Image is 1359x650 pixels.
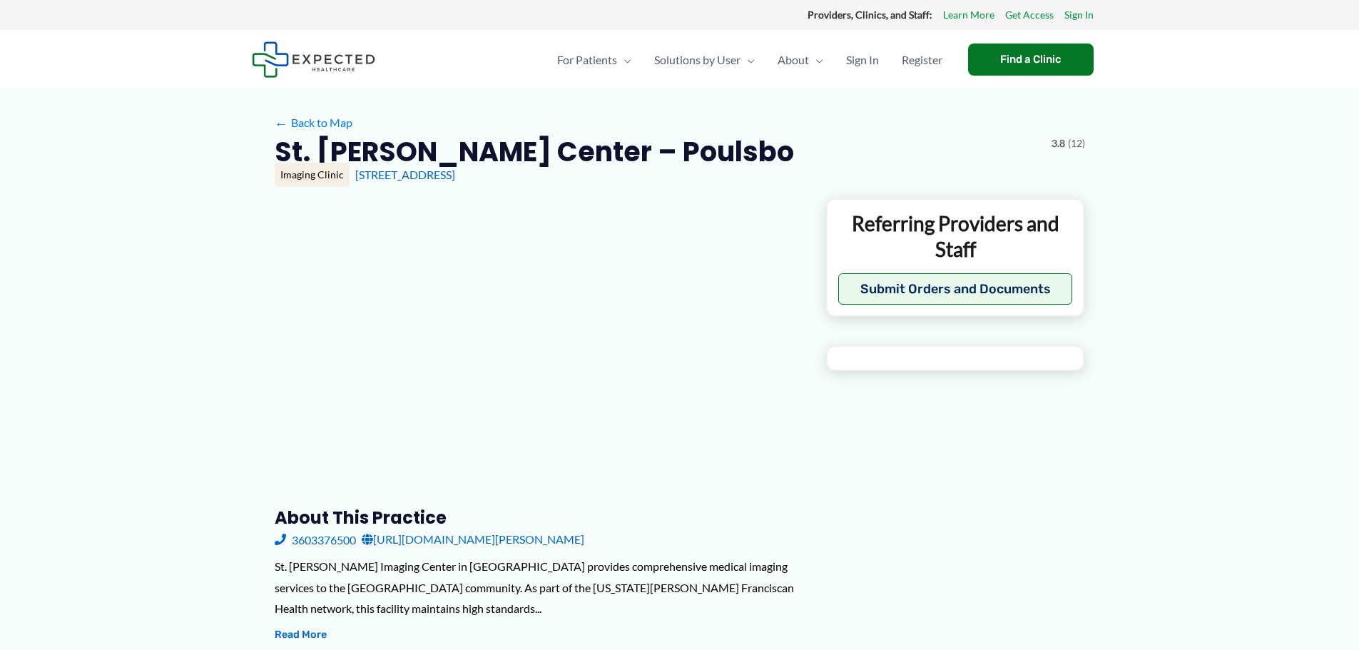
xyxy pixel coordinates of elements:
a: Sign In [835,35,890,85]
span: Menu Toggle [617,35,631,85]
a: [URL][DOMAIN_NAME][PERSON_NAME] [362,529,584,550]
a: Solutions by UserMenu Toggle [643,35,766,85]
span: For Patients [557,35,617,85]
a: Sign In [1064,6,1094,24]
span: Solutions by User [654,35,740,85]
a: Register [890,35,954,85]
img: Expected Healthcare Logo - side, dark font, small [252,41,375,78]
span: 3.8 [1052,134,1065,153]
span: ← [275,116,288,130]
a: Learn More [943,6,994,24]
span: Register [902,35,942,85]
button: Read More [275,626,327,644]
h2: St. [PERSON_NAME] Center – Poulsbo [275,134,794,169]
a: Find a Clinic [968,44,1094,76]
span: Sign In [846,35,879,85]
a: 3603376500 [275,529,356,550]
strong: Providers, Clinics, and Staff: [808,9,932,21]
span: About [778,35,809,85]
a: For PatientsMenu Toggle [546,35,643,85]
span: Menu Toggle [740,35,755,85]
a: AboutMenu Toggle [766,35,835,85]
button: Submit Orders and Documents [838,273,1073,305]
p: Referring Providers and Staff [838,210,1073,263]
nav: Primary Site Navigation [546,35,954,85]
span: (12) [1068,134,1085,153]
span: Menu Toggle [809,35,823,85]
div: Imaging Clinic [275,163,350,187]
div: St. [PERSON_NAME] Imaging Center in [GEOGRAPHIC_DATA] provides comprehensive medical imaging serv... [275,556,803,619]
a: [STREET_ADDRESS] [355,168,455,181]
a: ←Back to Map [275,112,352,133]
h3: About this practice [275,507,803,529]
a: Get Access [1005,6,1054,24]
